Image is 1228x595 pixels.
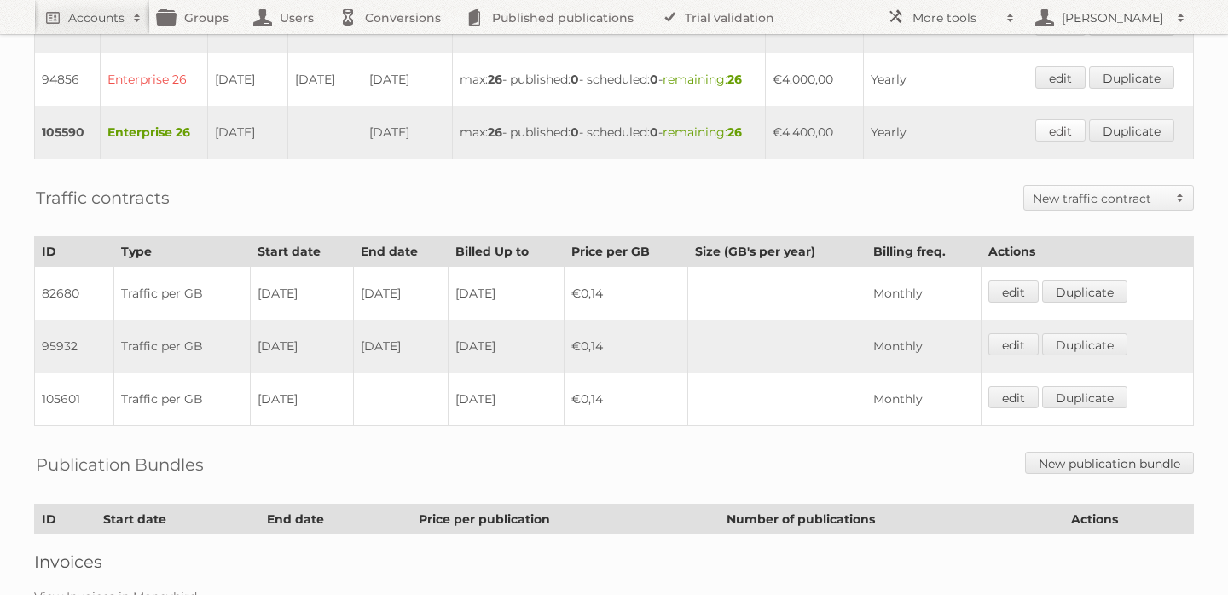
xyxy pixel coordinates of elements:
[1024,186,1193,210] a: New traffic contract
[864,53,953,106] td: Yearly
[35,373,114,426] td: 105601
[35,237,114,267] th: ID
[250,237,353,267] th: Start date
[866,267,981,321] td: Monthly
[663,72,742,87] span: remaining:
[1042,280,1127,303] a: Duplicate
[101,106,208,159] td: Enterprise 26
[101,53,208,106] td: Enterprise 26
[448,267,564,321] td: [DATE]
[452,53,765,106] td: max: - published: - scheduled: -
[864,106,953,159] td: Yearly
[452,106,765,159] td: max: - published: - scheduled: -
[250,373,353,426] td: [DATE]
[565,267,687,321] td: €0,14
[448,237,564,267] th: Billed Up to
[113,237,250,267] th: Type
[988,386,1039,408] a: edit
[1035,119,1086,142] a: edit
[565,320,687,373] td: €0,14
[250,320,353,373] td: [DATE]
[866,320,981,373] td: Monthly
[35,320,114,373] td: 95932
[765,53,863,106] td: €4.000,00
[988,333,1039,355] a: edit
[353,237,448,267] th: End date
[650,124,658,140] strong: 0
[765,106,863,159] td: €4.400,00
[1035,66,1086,89] a: edit
[353,267,448,321] td: [DATE]
[571,124,579,140] strong: 0
[1057,9,1168,26] h2: [PERSON_NAME]
[113,373,250,426] td: Traffic per GB
[720,505,1064,534] th: Number of publications
[35,267,114,321] td: 82680
[362,53,452,106] td: [DATE]
[866,237,981,267] th: Billing freq.
[650,72,658,87] strong: 0
[866,373,981,426] td: Monthly
[565,237,687,267] th: Price per GB
[1167,186,1193,210] span: Toggle
[981,237,1193,267] th: Actions
[448,320,564,373] td: [DATE]
[113,320,250,373] td: Traffic per GB
[1042,333,1127,355] a: Duplicate
[1042,386,1127,408] a: Duplicate
[353,320,448,373] td: [DATE]
[113,267,250,321] td: Traffic per GB
[663,124,742,140] span: remaining:
[35,505,96,534] th: ID
[687,237,866,267] th: Size (GB's per year)
[34,552,1194,572] h2: Invoices
[96,505,259,534] th: Start date
[988,280,1039,303] a: edit
[35,53,101,106] td: 94856
[208,106,288,159] td: [DATE]
[208,53,288,106] td: [DATE]
[68,9,125,26] h2: Accounts
[36,452,204,477] h2: Publication Bundles
[912,9,998,26] h2: More tools
[565,373,687,426] td: €0,14
[1089,66,1174,89] a: Duplicate
[1033,190,1167,207] h2: New traffic contract
[36,185,170,211] h2: Traffic contracts
[571,72,579,87] strong: 0
[448,373,564,426] td: [DATE]
[727,72,742,87] strong: 26
[1025,452,1194,474] a: New publication bundle
[488,124,502,140] strong: 26
[260,505,412,534] th: End date
[1063,505,1193,534] th: Actions
[1089,119,1174,142] a: Duplicate
[411,505,719,534] th: Price per publication
[287,53,362,106] td: [DATE]
[362,106,452,159] td: [DATE]
[250,267,353,321] td: [DATE]
[488,72,502,87] strong: 26
[35,106,101,159] td: 105590
[727,124,742,140] strong: 26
